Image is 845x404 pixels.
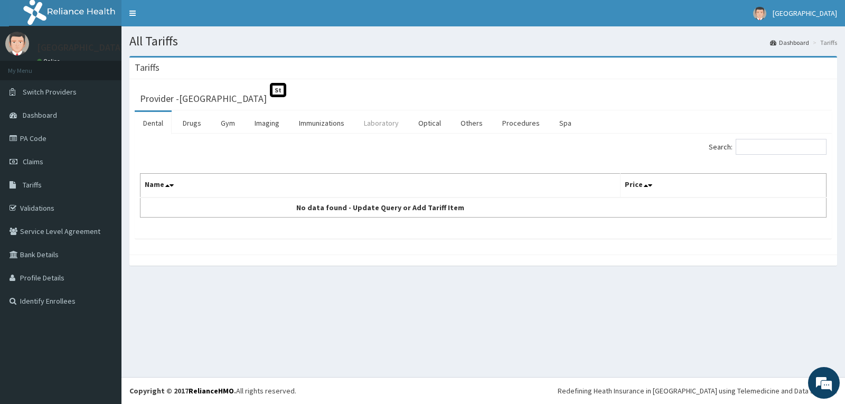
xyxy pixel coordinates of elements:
[551,112,580,134] a: Spa
[121,377,845,404] footer: All rights reserved.
[270,83,286,97] span: St
[23,110,57,120] span: Dashboard
[174,112,210,134] a: Drugs
[5,32,29,55] img: User Image
[290,112,353,134] a: Immunizations
[189,386,234,396] a: RelianceHMO
[355,112,407,134] a: Laboratory
[621,174,827,198] th: Price
[37,58,62,65] a: Online
[558,386,837,396] div: Redefining Heath Insurance in [GEOGRAPHIC_DATA] using Telemedicine and Data Science!
[709,139,827,155] label: Search:
[773,8,837,18] span: [GEOGRAPHIC_DATA]
[452,112,491,134] a: Others
[410,112,449,134] a: Optical
[129,34,837,48] h1: All Tariffs
[753,7,766,20] img: User Image
[736,139,827,155] input: Search:
[212,112,243,134] a: Gym
[23,180,42,190] span: Tariffs
[770,38,809,47] a: Dashboard
[494,112,548,134] a: Procedures
[135,63,159,72] h3: Tariffs
[140,94,267,104] h3: Provider - [GEOGRAPHIC_DATA]
[23,87,77,97] span: Switch Providers
[140,198,621,218] td: No data found - Update Query or Add Tariff Item
[246,112,288,134] a: Imaging
[129,386,236,396] strong: Copyright © 2017 .
[23,157,43,166] span: Claims
[37,43,124,52] p: [GEOGRAPHIC_DATA]
[140,174,621,198] th: Name
[135,112,172,134] a: Dental
[810,38,837,47] li: Tariffs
